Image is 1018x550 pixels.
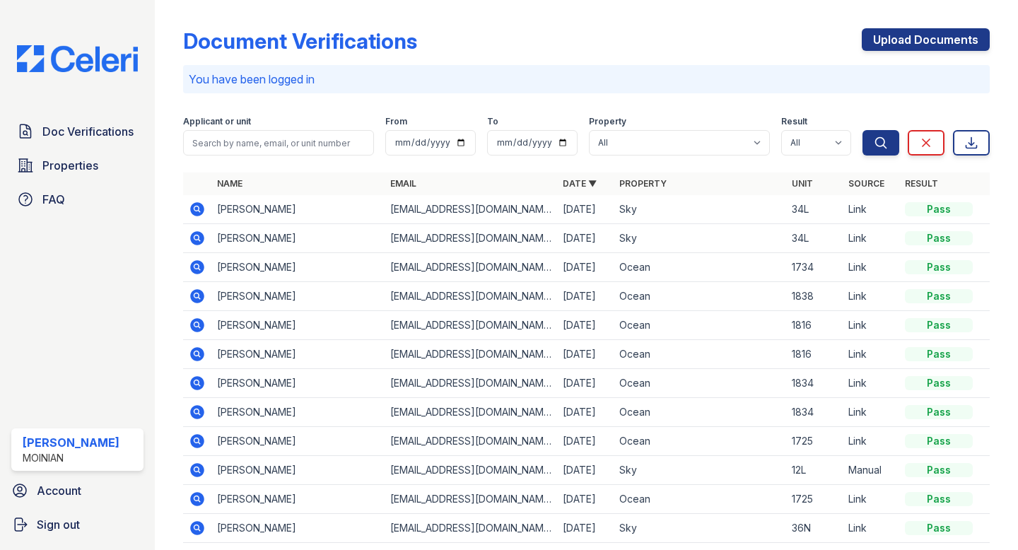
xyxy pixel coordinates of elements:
img: CE_Logo_Blue-a8612792a0a2168367f1c8372b55b34899dd931a85d93a1a3d3e32e68fde9ad4.png [6,45,149,72]
td: Ocean [614,369,786,398]
td: [DATE] [557,398,614,427]
td: Manual [843,456,899,485]
span: Doc Verifications [42,123,134,140]
div: Pass [905,405,973,419]
div: Pass [905,231,973,245]
td: [DATE] [557,369,614,398]
td: [DATE] [557,485,614,514]
td: Sky [614,195,786,224]
td: 1834 [786,369,843,398]
a: FAQ [11,185,144,213]
td: [PERSON_NAME] [211,253,384,282]
td: [DATE] [557,427,614,456]
td: [PERSON_NAME] [211,340,384,369]
a: Account [6,476,149,505]
a: Unit [792,178,813,189]
td: Link [843,398,899,427]
td: Ocean [614,398,786,427]
td: Link [843,224,899,253]
td: [EMAIL_ADDRESS][DOMAIN_NAME] [385,456,557,485]
a: Name [217,178,242,189]
td: [PERSON_NAME] [211,427,384,456]
td: Sky [614,224,786,253]
a: Properties [11,151,144,180]
td: [PERSON_NAME] [211,398,384,427]
input: Search by name, email, or unit number [183,130,374,156]
td: [DATE] [557,253,614,282]
td: Link [843,253,899,282]
td: [EMAIL_ADDRESS][DOMAIN_NAME] [385,369,557,398]
td: [DATE] [557,311,614,340]
span: Account [37,482,81,499]
label: Property [589,116,626,127]
td: Ocean [614,311,786,340]
td: [EMAIL_ADDRESS][DOMAIN_NAME] [385,282,557,311]
label: From [385,116,407,127]
td: Link [843,340,899,369]
a: Doc Verifications [11,117,144,146]
td: [PERSON_NAME] [211,311,384,340]
td: [DATE] [557,224,614,253]
td: [PERSON_NAME] [211,514,384,543]
td: Ocean [614,282,786,311]
div: Pass [905,347,973,361]
td: 34L [786,195,843,224]
td: Link [843,282,899,311]
td: [EMAIL_ADDRESS][DOMAIN_NAME] [385,253,557,282]
label: Applicant or unit [183,116,251,127]
span: Sign out [37,516,80,533]
td: Ocean [614,485,786,514]
td: 1725 [786,485,843,514]
td: [EMAIL_ADDRESS][DOMAIN_NAME] [385,485,557,514]
td: Sky [614,456,786,485]
div: Pass [905,289,973,303]
td: Link [843,427,899,456]
a: Sign out [6,510,149,539]
td: [EMAIL_ADDRESS][DOMAIN_NAME] [385,340,557,369]
td: 1834 [786,398,843,427]
div: Pass [905,202,973,216]
td: [EMAIL_ADDRESS][DOMAIN_NAME] [385,514,557,543]
label: To [487,116,498,127]
td: Link [843,369,899,398]
td: [EMAIL_ADDRESS][DOMAIN_NAME] [385,427,557,456]
td: Ocean [614,253,786,282]
td: [PERSON_NAME] [211,224,384,253]
td: [DATE] [557,514,614,543]
div: Moinian [23,451,119,465]
div: Pass [905,492,973,506]
td: [PERSON_NAME] [211,282,384,311]
div: Pass [905,260,973,274]
td: 12L [786,456,843,485]
td: 1816 [786,311,843,340]
td: [PERSON_NAME] [211,456,384,485]
td: [EMAIL_ADDRESS][DOMAIN_NAME] [385,195,557,224]
td: [PERSON_NAME] [211,485,384,514]
td: Sky [614,514,786,543]
td: Ocean [614,340,786,369]
div: Pass [905,434,973,448]
td: [EMAIL_ADDRESS][DOMAIN_NAME] [385,224,557,253]
span: Properties [42,157,98,174]
a: Date ▼ [563,178,597,189]
a: Email [390,178,416,189]
td: Link [843,311,899,340]
td: Link [843,485,899,514]
label: Result [781,116,807,127]
td: [DATE] [557,282,614,311]
td: [DATE] [557,456,614,485]
a: Property [619,178,667,189]
div: Pass [905,521,973,535]
div: Pass [905,318,973,332]
div: Pass [905,376,973,390]
div: Pass [905,463,973,477]
p: You have been logged in [189,71,984,88]
td: 1838 [786,282,843,311]
a: Source [848,178,884,189]
td: Ocean [614,427,786,456]
td: 1725 [786,427,843,456]
td: 34L [786,224,843,253]
td: Link [843,195,899,224]
td: Link [843,514,899,543]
